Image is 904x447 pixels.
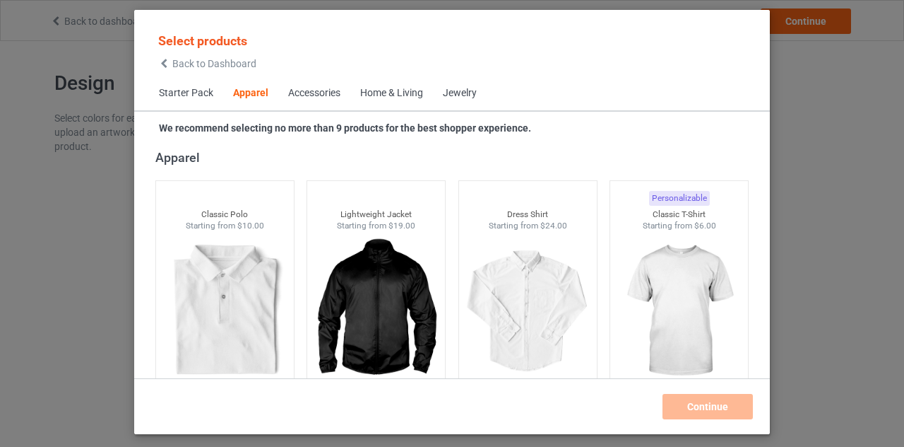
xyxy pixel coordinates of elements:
[307,209,445,221] div: Lightweight Jacket
[156,220,294,232] div: Starting from
[155,149,755,166] div: Apparel
[172,58,256,69] span: Back to Dashboard
[288,86,340,100] div: Accessories
[313,232,439,390] img: regular.jpg
[360,86,423,100] div: Home & Living
[610,220,748,232] div: Starting from
[156,209,294,221] div: Classic Polo
[158,33,247,48] span: Select products
[540,221,567,231] span: $24.00
[233,86,268,100] div: Apparel
[159,122,531,134] strong: We recommend selecting no more than 9 products for the best shopper experience.
[443,86,477,100] div: Jewelry
[694,221,716,231] span: $6.00
[459,220,597,232] div: Starting from
[465,232,591,390] img: regular.jpg
[610,209,748,221] div: Classic T-Shirt
[237,221,264,231] span: $10.00
[616,232,742,390] img: regular.jpg
[162,232,288,390] img: regular.jpg
[649,191,710,206] div: Personalizable
[149,76,223,110] span: Starter Pack
[459,209,597,221] div: Dress Shirt
[307,220,445,232] div: Starting from
[388,221,415,231] span: $19.00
